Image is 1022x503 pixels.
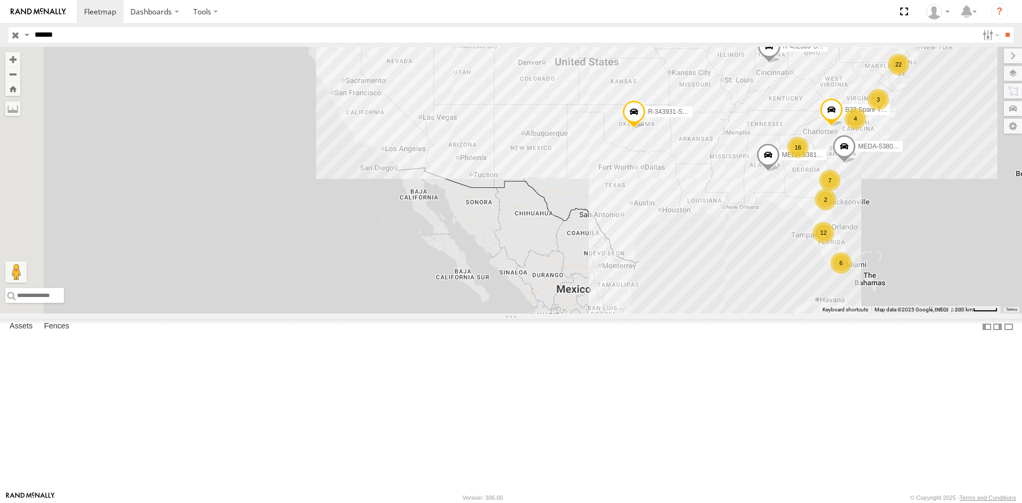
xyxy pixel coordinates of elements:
[5,81,20,96] button: Zoom Home
[5,261,27,283] button: Drag Pegman onto the map to open Street View
[5,52,20,67] button: Zoom in
[782,151,837,159] span: MEDA-538106-Roll
[830,252,852,274] div: 6
[463,494,503,501] div: Version: 306.00
[22,27,31,43] label: Search Query
[888,54,909,75] div: 22
[822,306,868,314] button: Keyboard shortcuts
[813,222,834,243] div: 12
[955,307,973,312] span: 200 km
[1003,319,1014,334] label: Hide Summary Table
[960,494,1016,501] a: Terms and Conditions
[992,319,1003,334] label: Dock Summary Table to the Right
[845,106,922,113] span: B33 Spare Tracker - 11809
[6,492,55,503] a: Visit our Website
[5,101,20,116] label: Measure
[39,319,75,334] label: Fences
[5,67,20,81] button: Zoom out
[875,307,949,312] span: Map data ©2025 Google, INEGI
[978,27,1001,43] label: Search Filter Options
[910,494,1016,501] div: © Copyright 2025 -
[4,319,38,334] label: Assets
[858,142,919,150] span: MEDA-538005-Swing
[648,108,695,116] span: R-343931-Swing
[922,4,953,20] div: James Nichols
[11,8,66,15] img: rand-logo.svg
[845,108,866,129] div: 4
[1004,119,1022,134] label: Map Settings
[819,170,840,191] div: 7
[1006,308,1017,312] a: Terms (opens in new tab)
[815,189,836,210] div: 2
[982,319,992,334] label: Dock Summary Table to the Left
[868,89,889,110] div: 3
[787,137,809,158] div: 16
[952,306,1001,314] button: Map Scale: 200 km per 42 pixels
[783,42,830,50] span: R-492380-Swing
[991,3,1008,20] i: ?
